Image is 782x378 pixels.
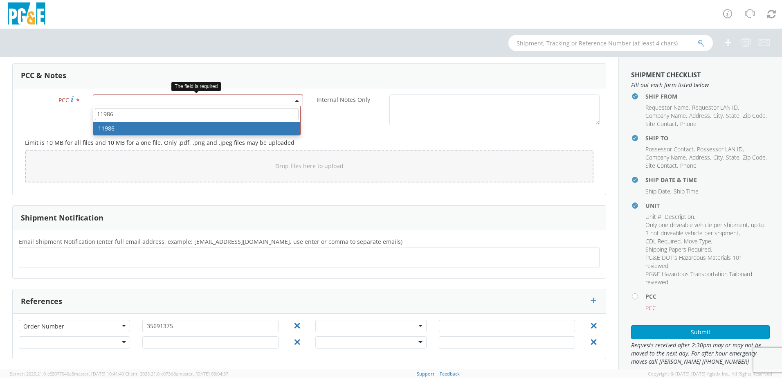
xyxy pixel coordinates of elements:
[689,153,710,161] span: Address
[726,153,741,162] li: ,
[645,221,768,237] li: ,
[178,371,228,377] span: master, [DATE] 08:04:37
[648,371,772,377] span: Copyright © [DATE]-[DATE] Agistix Inc., All Rights Reserved
[631,81,770,89] span: Fill out each form listed below
[665,213,694,220] span: Description
[631,70,701,79] strong: Shipment Checklist
[645,293,770,299] h4: PCC
[680,120,697,128] span: Phone
[645,254,742,270] span: PG&E DOT's Hazardous Materials 101 reviewed
[645,120,677,128] span: Site Contact
[689,112,711,120] li: ,
[417,371,434,377] a: Support
[665,213,695,221] li: ,
[726,153,739,161] span: State
[645,145,694,153] span: Possessor Contact
[93,122,300,135] li: 11986
[645,153,687,162] li: ,
[58,96,69,104] span: PCC
[692,103,738,111] span: Requestor LAN ID
[645,254,768,270] li: ,
[275,162,344,170] span: Drop files here to upload
[125,371,228,377] span: Client: 2025.21.0-c073d8a
[21,297,62,306] h3: References
[19,238,402,245] span: Email Shipment Notification (enter full email address, example: jdoe01@agistix.com, use enter or ...
[743,153,766,161] span: Zip Code
[645,202,770,209] h4: Unit
[645,135,770,141] h4: Ship To
[645,162,677,169] span: Site Contact
[743,153,767,162] li: ,
[440,371,460,377] a: Feedback
[680,162,697,169] span: Phone
[645,145,695,153] li: ,
[713,153,724,162] li: ,
[726,112,739,119] span: State
[645,93,770,99] h4: Ship From
[10,371,124,377] span: Server: 2025.21.0-c63077040a8
[645,187,672,196] li: ,
[25,139,593,146] h5: Limit is 10 MB for all files and 10 MB for a one file. Only .pdf, .png and .jpeg files may be upl...
[645,162,678,170] li: ,
[645,245,712,254] li: ,
[645,153,686,161] span: Company Name
[645,221,764,237] span: Only one driveable vehicle per shipment, up to 3 not driveable vehicle per shipment
[692,103,739,112] li: ,
[713,112,723,119] span: City
[645,270,752,286] span: PG&E Hazardous Transportation Tailboard reviewed
[674,187,699,195] span: Ship Time
[645,120,678,128] li: ,
[645,103,689,111] span: Requestor Name
[645,237,681,245] span: CDL Required
[645,177,770,183] h4: Ship Date & Time
[631,325,770,339] button: Submit
[697,145,744,153] li: ,
[713,153,723,161] span: City
[508,35,713,51] input: Shipment, Tracking or Reference Number (at least 4 chars)
[645,103,690,112] li: ,
[645,213,663,221] li: ,
[684,237,711,245] span: Move Type
[645,187,670,195] span: Ship Date
[21,214,103,222] h3: Shipment Notification
[645,245,711,253] span: Shipping Papers Required
[23,322,64,331] div: Order Number
[689,112,710,119] span: Address
[689,153,711,162] li: ,
[743,112,766,119] span: Zip Code
[697,145,743,153] span: Possessor LAN ID
[74,371,124,377] span: master, [DATE] 10:41:40
[713,112,724,120] li: ,
[726,112,741,120] li: ,
[684,237,712,245] li: ,
[631,341,770,366] span: Requests received after 2:30pm may or may not be moved to the next day. For after hour emergency ...
[645,213,661,220] span: Unit #
[317,96,370,103] span: Internal Notes Only
[645,304,656,312] span: PCC
[645,237,682,245] li: ,
[171,82,221,91] div: The field is required
[21,72,66,80] h3: PCC & Notes
[645,112,687,120] li: ,
[6,2,47,27] img: pge-logo-06675f144f4cfa6a6814.png
[743,112,767,120] li: ,
[645,112,686,119] span: Company Name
